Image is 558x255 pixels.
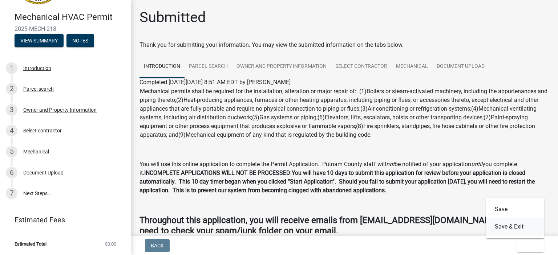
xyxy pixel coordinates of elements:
[144,169,290,176] strong: INCOMPLETE APPLICATIONS WILL NOT BE PROCESSED
[232,55,331,78] a: Owner and Property Information
[139,41,549,49] div: Thank you for submitting your information. You may view the submitted information on the tabs below.
[139,79,291,86] span: Completed [DATE][DATE] 8:51 AM EDT by [PERSON_NAME]
[151,243,164,248] span: Back
[6,83,17,95] div: 2
[139,55,185,78] a: Introduction
[139,169,535,194] strong: You will have 10 days to submit this application for review before your application is closed aut...
[139,9,206,26] h1: Submitted
[523,243,534,248] span: Exit
[23,107,97,112] div: Owner and Property Information
[6,167,17,178] div: 6
[15,38,64,44] wm-modal-confirm: Summary
[386,161,395,168] i: not
[105,242,116,246] span: $0.00
[66,38,94,44] wm-modal-confirm: Notes
[23,149,49,154] div: Mechanical
[139,215,539,236] strong: Throughout this application, you will receive emails from [EMAIL_ADDRESS][DOMAIN_NAME]. You may n...
[23,170,64,175] div: Document Upload
[432,55,489,78] a: Document Upload
[185,55,232,78] a: Parcel search
[6,146,17,157] div: 5
[139,87,549,140] td: Mechanical permits shall be required for the installation, alteration or major repair of: (1)Boil...
[331,55,392,78] a: Select contractor
[66,34,94,47] button: Notes
[6,213,119,227] a: Estimated Fees
[392,55,432,78] a: Mechanical
[23,86,54,91] div: Parcel search
[6,125,17,136] div: 4
[6,188,17,199] div: 7
[6,62,17,74] div: 1
[471,161,482,168] i: until
[23,128,62,133] div: Select contractor
[15,25,116,32] span: 2025-MECH-218
[6,104,17,116] div: 3
[15,12,125,22] h4: Mechanical HVAC Permit
[15,34,64,47] button: View Summary
[145,239,170,252] button: Back
[486,218,544,235] button: Save & Exit
[23,66,51,71] div: Introduction
[486,201,544,218] button: Save
[139,160,549,195] p: You will use this online application to complete the Permit Application. Putnam County staff will...
[486,198,544,238] div: Exit
[15,242,46,246] span: Estimated Total
[517,239,544,252] button: Exit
